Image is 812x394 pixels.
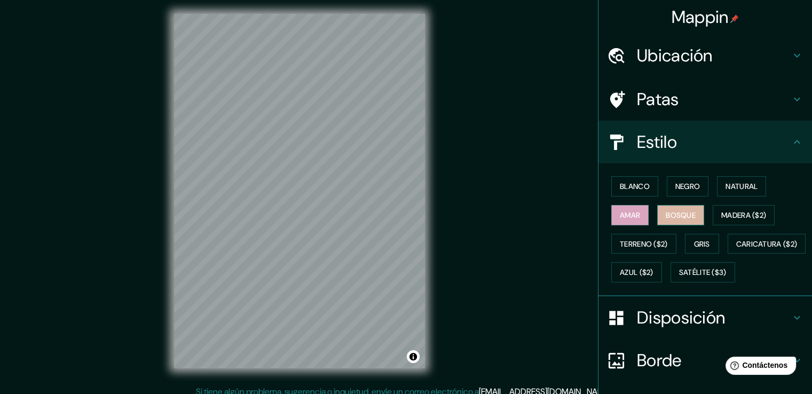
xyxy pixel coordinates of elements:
[598,339,812,382] div: Borde
[598,296,812,339] div: Disposición
[174,14,425,368] canvas: Mapa
[620,239,668,249] font: Terreno ($2)
[620,210,640,220] font: Amar
[667,176,709,196] button: Negro
[713,205,775,225] button: Madera ($2)
[666,210,696,220] font: Bosque
[611,234,676,254] button: Terreno ($2)
[717,352,800,382] iframe: Lanzador de widgets de ayuda
[611,205,649,225] button: Amar
[730,14,739,23] img: pin-icon.png
[611,176,658,196] button: Blanco
[637,349,682,372] font: Borde
[620,268,653,278] font: Azul ($2)
[728,234,806,254] button: Caricatura ($2)
[679,268,727,278] font: Satélite ($3)
[671,262,735,282] button: Satélite ($3)
[637,306,725,329] font: Disposición
[672,6,729,28] font: Mappin
[694,239,710,249] font: Gris
[598,121,812,163] div: Estilo
[598,34,812,77] div: Ubicación
[721,210,766,220] font: Madera ($2)
[726,182,758,191] font: Natural
[637,44,713,67] font: Ubicación
[620,182,650,191] font: Blanco
[736,239,798,249] font: Caricatura ($2)
[717,176,766,196] button: Natural
[675,182,700,191] font: Negro
[637,88,679,111] font: Patas
[407,350,420,363] button: Activar o desactivar atribución
[685,234,719,254] button: Gris
[598,78,812,121] div: Patas
[657,205,704,225] button: Bosque
[611,262,662,282] button: Azul ($2)
[637,131,677,153] font: Estilo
